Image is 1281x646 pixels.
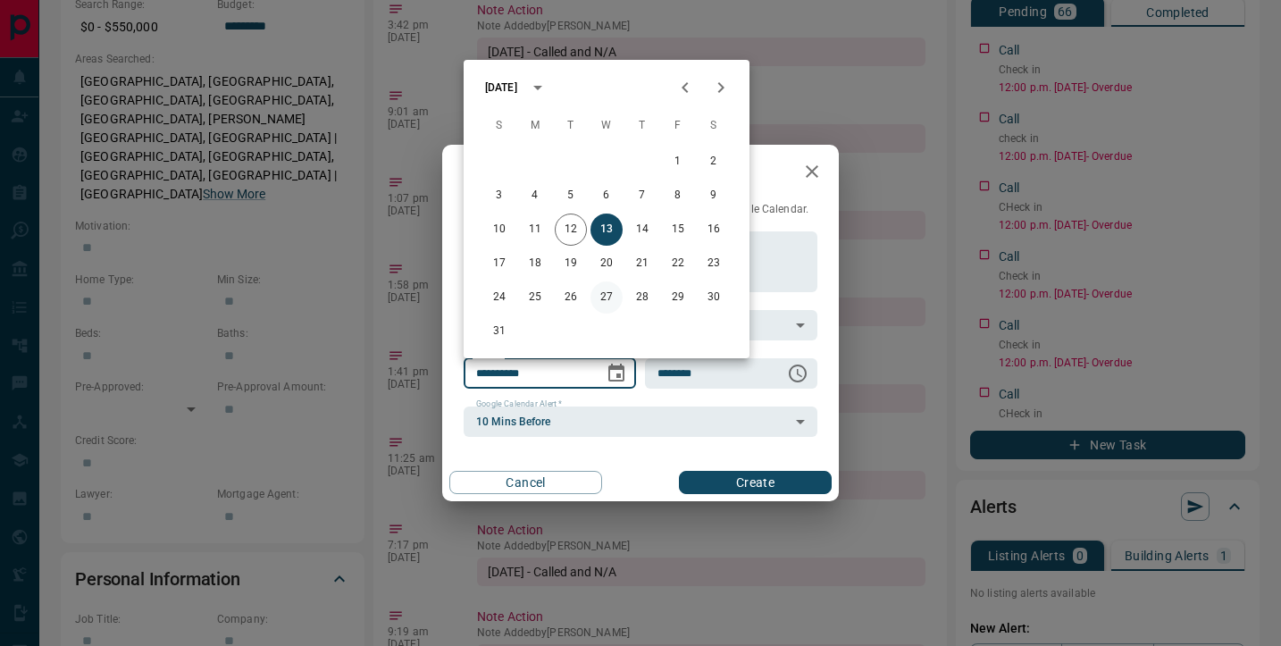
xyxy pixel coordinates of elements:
button: 24 [483,281,515,314]
button: 21 [626,247,658,280]
h2: New Task [442,145,564,202]
button: 11 [519,214,551,246]
button: 25 [519,281,551,314]
button: 5 [555,180,587,212]
span: Sunday [483,108,515,144]
button: 31 [483,315,515,348]
button: 6 [590,180,623,212]
button: 28 [626,281,658,314]
span: Friday [662,108,694,144]
button: 27 [590,281,623,314]
label: Google Calendar Alert [476,399,562,410]
button: 30 [698,281,730,314]
button: 7 [626,180,658,212]
button: Cancel [449,471,602,494]
label: Date [476,350,498,362]
button: 8 [662,180,694,212]
button: 19 [555,247,587,280]
span: Thursday [626,108,658,144]
button: 14 [626,214,658,246]
button: 16 [698,214,730,246]
button: 12 [555,214,587,246]
button: 29 [662,281,694,314]
button: 26 [555,281,587,314]
button: calendar view is open, switch to year view [523,72,553,103]
button: Choose date, selected date is Aug 13, 2025 [599,356,634,391]
span: Wednesday [590,108,623,144]
button: 10 [483,214,515,246]
button: Choose time, selected time is 6:00 AM [780,356,816,391]
button: 1 [662,146,694,178]
button: 13 [590,214,623,246]
button: 3 [483,180,515,212]
label: Time [657,350,681,362]
button: 20 [590,247,623,280]
button: 17 [483,247,515,280]
div: [DATE] [485,80,517,96]
button: 18 [519,247,551,280]
button: Previous month [667,70,703,105]
button: 23 [698,247,730,280]
button: 22 [662,247,694,280]
span: Tuesday [555,108,587,144]
button: Create [679,471,832,494]
button: 4 [519,180,551,212]
button: 9 [698,180,730,212]
button: Next month [703,70,739,105]
div: 10 Mins Before [464,407,817,437]
span: Monday [519,108,551,144]
button: 15 [662,214,694,246]
button: 2 [698,146,730,178]
span: Saturday [698,108,730,144]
